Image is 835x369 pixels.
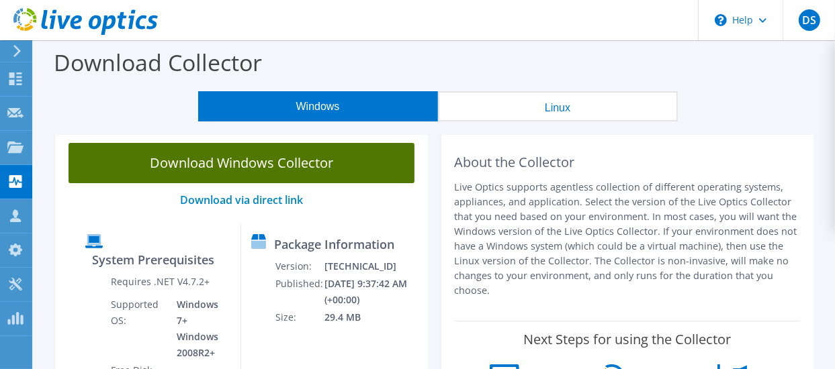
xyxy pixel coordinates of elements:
a: Download via direct link [180,193,303,207]
button: Linux [438,91,678,121]
td: 29.4 MB [324,309,422,326]
td: Published: [275,275,324,309]
label: Package Information [275,238,395,251]
svg: \n [715,14,727,26]
p: Live Optics supports agentless collection of different operating systems, appliances, and applica... [455,180,801,298]
span: DS [799,9,820,31]
button: Windows [198,91,438,121]
a: Download Windows Collector [69,143,414,183]
h2: About the Collector [455,154,801,170]
label: Download Collector [54,47,262,78]
td: Windows 7+ Windows 2008R2+ [167,296,230,362]
label: System Prerequisites [92,253,214,266]
td: Supported OS: [110,296,166,362]
td: [TECHNICAL_ID] [324,258,422,275]
td: [DATE] 9:37:42 AM (+00:00) [324,275,422,309]
td: Size: [275,309,324,326]
td: Version: [275,258,324,275]
label: Requires .NET V4.7.2+ [111,275,210,288]
label: Next Steps for using the Collector [523,331,731,348]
